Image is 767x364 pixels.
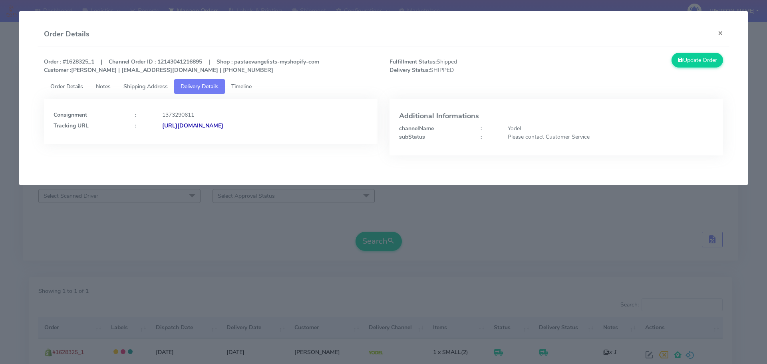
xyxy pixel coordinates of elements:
strong: : [481,133,482,141]
strong: Customer : [44,66,71,74]
strong: Order : #1628325_1 | Channel Order ID : 12143041216895 | Shop : pastaevangelists-myshopify-com [P... [44,58,319,74]
strong: : [135,111,136,119]
span: Order Details [50,83,83,90]
span: Shipped SHIPPED [383,58,556,74]
h4: Additional Informations [399,112,713,120]
strong: Delivery Status: [389,66,430,74]
div: Yodel [502,124,719,133]
strong: Consignment [54,111,87,119]
strong: subStatus [399,133,425,141]
span: Delivery Details [181,83,219,90]
strong: : [481,125,482,132]
strong: Tracking URL [54,122,89,129]
div: Please contact Customer Service [502,133,719,141]
ul: Tabs [44,79,723,94]
button: Update Order [672,53,723,68]
button: Close [711,22,729,44]
div: 1373290611 [156,111,374,119]
strong: channelName [399,125,434,132]
h4: Order Details [44,29,89,40]
strong: Fulfillment Status: [389,58,437,66]
strong: : [135,122,136,129]
span: Shipping Address [123,83,168,90]
span: Notes [96,83,111,90]
span: Timeline [231,83,252,90]
strong: [URL][DOMAIN_NAME] [162,122,223,129]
